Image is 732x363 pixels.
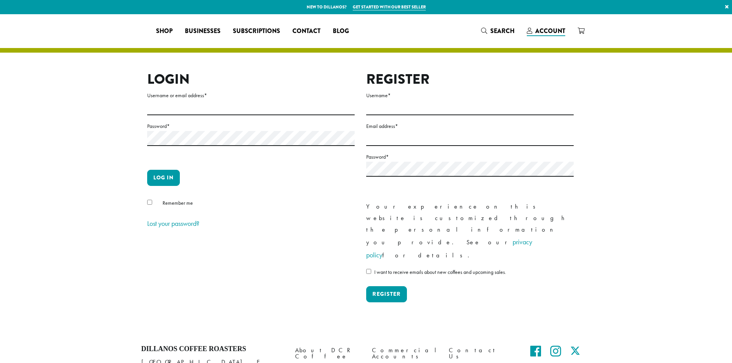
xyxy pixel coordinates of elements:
label: Username [366,91,574,100]
a: Get started with our best seller [353,4,426,10]
a: Shop [150,25,179,37]
span: Blog [333,27,349,36]
span: I want to receive emails about new coffees and upcoming sales. [374,269,506,275]
a: Contact Us [449,345,514,361]
span: Contact [292,27,320,36]
a: About DCR Coffee [295,345,360,361]
a: Search [475,25,521,37]
span: Search [490,27,515,35]
a: Commercial Accounts [372,345,437,361]
input: I want to receive emails about new coffees and upcoming sales. [366,269,371,274]
a: Lost your password? [147,219,199,228]
span: Shop [156,27,173,36]
button: Log in [147,170,180,186]
h4: Dillanos Coffee Roasters [141,345,284,353]
a: privacy policy [366,237,532,259]
span: Remember me [163,199,193,206]
label: Password [147,121,355,131]
span: Account [535,27,565,35]
label: Email address [366,121,574,131]
label: Password [366,152,574,162]
button: Register [366,286,407,302]
p: Your experience on this website is customized through the personal information you provide. See o... [366,201,574,262]
h2: Login [147,71,355,88]
span: Businesses [185,27,221,36]
label: Username or email address [147,91,355,100]
span: Subscriptions [233,27,280,36]
h2: Register [366,71,574,88]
